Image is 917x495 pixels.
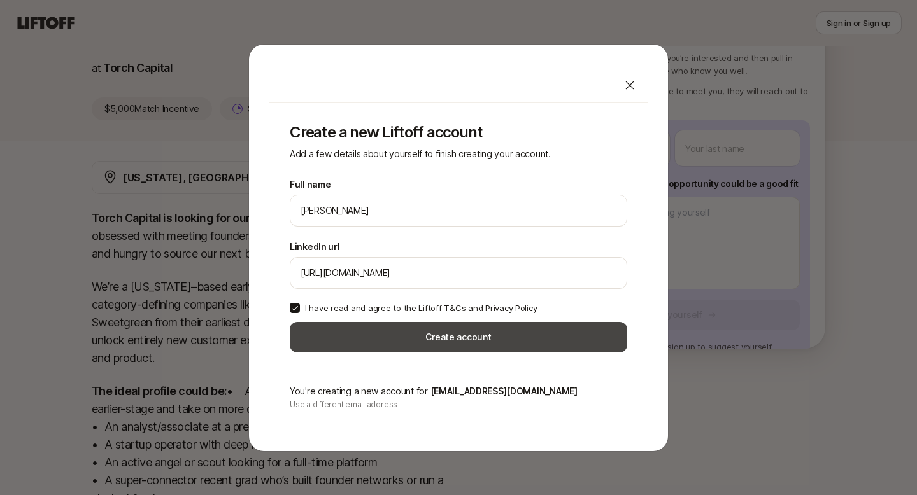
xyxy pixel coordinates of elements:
span: [EMAIL_ADDRESS][DOMAIN_NAME] [430,386,578,396]
a: Privacy Policy [485,303,537,313]
a: T&Cs [444,303,466,313]
p: I have read and agree to the Liftoff and [305,302,537,314]
button: I have read and agree to the Liftoff T&Cs and Privacy Policy [290,303,300,313]
p: Add a few details about yourself to finish creating your account. [290,146,627,162]
label: LinkedIn url [290,239,340,254]
input: e.g. Melanie Perkins [301,203,616,218]
label: Full name [290,177,331,192]
p: You're creating a new account for [290,384,627,399]
p: Use a different email address [290,399,627,410]
p: Create a new Liftoff account [290,123,627,141]
p: We'll use [PERSON_NAME] as your preferred name. [290,229,512,232]
button: Create account [290,322,627,352]
input: e.g. https://www.linkedin.com/in/melanie-perkins [301,265,616,281]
